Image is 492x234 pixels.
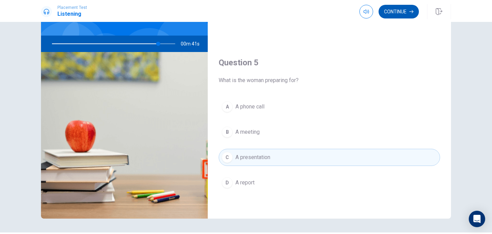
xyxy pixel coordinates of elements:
h4: Question 5 [219,57,440,68]
h1: Listening [57,10,87,18]
img: Planning a Presentation [41,52,208,219]
span: What is the woman preparing for? [219,76,440,84]
button: CA presentation [219,149,440,166]
div: C [222,152,233,163]
span: A presentation [235,153,270,161]
span: Placement Test [57,5,87,10]
button: DA report [219,174,440,191]
span: 00m 41s [181,36,205,52]
div: Open Intercom Messenger [469,211,485,227]
span: A meeting [235,128,260,136]
button: Continue [379,5,419,18]
div: B [222,127,233,138]
button: AA phone call [219,98,440,115]
button: BA meeting [219,123,440,141]
div: D [222,177,233,188]
span: A phone call [235,103,264,111]
span: A report [235,179,255,187]
div: A [222,101,233,112]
